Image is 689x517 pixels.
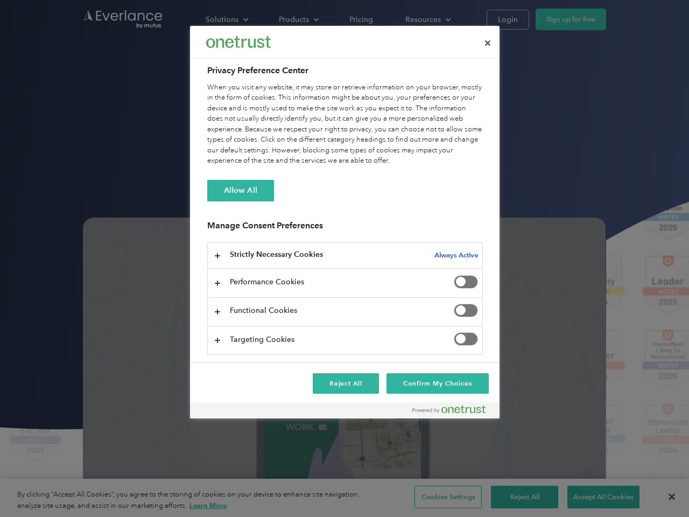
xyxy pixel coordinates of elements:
[190,26,500,418] div: Privacy Preference Center
[79,64,133,87] input: Submit
[206,36,271,47] img: Everlance
[412,405,486,414] img: Powered by OneTrust Opens in a new Tab
[207,220,483,237] h3: Manage Consent Preferences
[207,64,483,77] h2: Privacy Preference Center
[412,405,494,418] a: Powered by OneTrust Opens in a new Tab
[386,373,488,394] button: Confirm My Choices
[207,82,483,166] div: When you visit any website, it may store or retrieve information on your browser, mostly in the f...
[476,31,500,55] button: Close
[207,180,274,201] button: Allow All
[313,373,379,394] button: Reject All
[206,31,271,53] div: Everlance
[190,26,500,418] div: Preference center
